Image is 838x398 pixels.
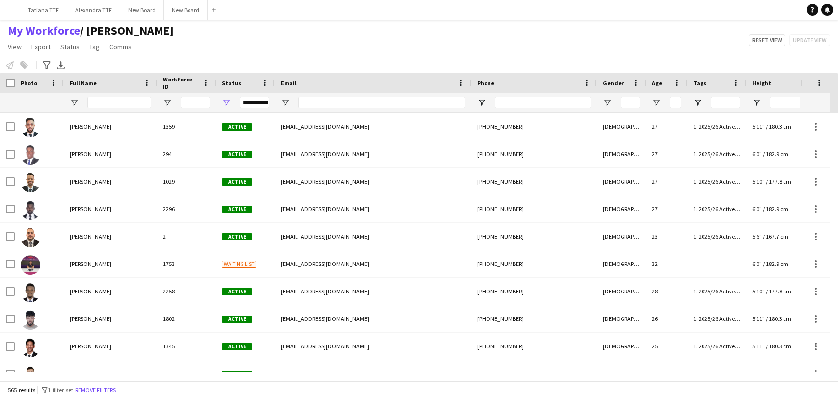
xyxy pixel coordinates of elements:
[652,98,661,107] button: Open Filter Menu
[646,195,687,222] div: 27
[471,305,597,332] div: [PHONE_NUMBER]
[48,386,73,394] span: 1 filter set
[687,305,746,332] div: 1. 2025/26 Active Accounts, Multi Lingual speakers
[222,178,252,186] span: Active
[275,278,471,305] div: [EMAIL_ADDRESS][DOMAIN_NAME]
[646,113,687,140] div: 27
[646,360,687,387] div: 25
[222,80,241,87] span: Status
[21,80,37,87] span: Photo
[70,315,111,322] span: [PERSON_NAME]
[646,278,687,305] div: 28
[157,140,216,167] div: 294
[56,40,83,53] a: Status
[693,80,706,87] span: Tags
[687,195,746,222] div: 1. 2025/26 Active Accounts, ELAN - [DEMOGRAPHIC_DATA] Host Sample Profiles
[603,98,612,107] button: Open Filter Menu
[495,97,591,108] input: Phone Filter Input
[21,118,40,137] img: Abdalla Ali
[749,34,785,46] button: Reset view
[157,278,216,305] div: 2258
[646,333,687,360] div: 25
[687,278,746,305] div: 1. 2025/26 Active Accounts
[597,333,646,360] div: [DEMOGRAPHIC_DATA]
[55,59,67,71] app-action-btn: Export XLSX
[687,168,746,195] div: 1. 2025/26 Active Accounts, 2025 - Active Accounts
[621,97,640,108] input: Gender Filter Input
[471,140,597,167] div: [PHONE_NUMBER]
[70,80,97,87] span: Full Name
[222,288,252,295] span: Active
[597,250,646,277] div: [DEMOGRAPHIC_DATA]
[8,24,80,38] a: My Workforce
[275,140,471,167] div: [EMAIL_ADDRESS][DOMAIN_NAME]
[597,113,646,140] div: [DEMOGRAPHIC_DATA]
[275,360,471,387] div: [EMAIL_ADDRESS][DOMAIN_NAME]
[752,98,761,107] button: Open Filter Menu
[275,195,471,222] div: [EMAIL_ADDRESS][DOMAIN_NAME]
[87,97,151,108] input: Full Name Filter Input
[471,195,597,222] div: [PHONE_NUMBER]
[70,288,111,295] span: [PERSON_NAME]
[163,76,198,90] span: Workforce ID
[70,233,111,240] span: [PERSON_NAME]
[646,168,687,195] div: 27
[471,278,597,305] div: [PHONE_NUMBER]
[222,98,231,107] button: Open Filter Menu
[89,42,100,51] span: Tag
[275,305,471,332] div: [EMAIL_ADDRESS][DOMAIN_NAME]
[21,338,40,357] img: Abdelmalik Marwan
[21,200,40,220] img: Abdalla Jaad
[21,228,40,247] img: Abdalla Shafei
[597,223,646,250] div: [DEMOGRAPHIC_DATA]
[597,305,646,332] div: [DEMOGRAPHIC_DATA]
[4,40,26,53] a: View
[477,80,494,87] span: Phone
[687,113,746,140] div: 1. 2025/26 Active Accounts, 2025 - Active Accounts
[70,205,111,212] span: [PERSON_NAME]
[471,168,597,195] div: [PHONE_NUMBER]
[41,59,53,71] app-action-btn: Advanced filters
[222,151,252,158] span: Active
[471,113,597,140] div: [PHONE_NUMBER]
[157,195,216,222] div: 2296
[157,333,216,360] div: 1345
[711,97,740,108] input: Tags Filter Input
[477,98,486,107] button: Open Filter Menu
[157,113,216,140] div: 1359
[85,40,104,53] a: Tag
[275,168,471,195] div: [EMAIL_ADDRESS][DOMAIN_NAME]
[597,278,646,305] div: [DEMOGRAPHIC_DATA]
[73,385,118,396] button: Remove filters
[21,365,40,385] img: Abderahim dahou Abderahim
[752,80,771,87] span: Height
[687,333,746,360] div: 1. 2025/26 Active Accounts, 2025 - Active Accounts, ELAN - [DEMOGRAPHIC_DATA] Host Sample Profiles
[21,310,40,330] img: Abdelhamid El Hafyani
[281,98,290,107] button: Open Filter Menu
[60,42,80,51] span: Status
[646,140,687,167] div: 27
[275,333,471,360] div: [EMAIL_ADDRESS][DOMAIN_NAME]
[70,150,111,158] span: [PERSON_NAME]
[646,305,687,332] div: 26
[157,250,216,277] div: 1753
[275,250,471,277] div: [EMAIL_ADDRESS][DOMAIN_NAME]
[646,250,687,277] div: 32
[109,42,132,51] span: Comms
[21,283,40,302] img: Abdelgader Alghali
[70,178,111,185] span: [PERSON_NAME]
[471,250,597,277] div: [PHONE_NUMBER]
[222,343,252,350] span: Active
[471,360,597,387] div: [PHONE_NUMBER]
[687,223,746,250] div: 1. 2025/26 Active Accounts, 2024 - Active Accounts, 2025 - Active Accounts
[120,0,164,20] button: New Board
[21,255,40,275] img: Abdelaadim Rochdi
[31,42,51,51] span: Export
[21,173,40,192] img: Abdalla Ibrahim
[603,80,624,87] span: Gender
[70,370,111,377] span: [PERSON_NAME]
[70,98,79,107] button: Open Filter Menu
[222,123,252,131] span: Active
[222,206,252,213] span: Active
[70,260,111,267] span: [PERSON_NAME]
